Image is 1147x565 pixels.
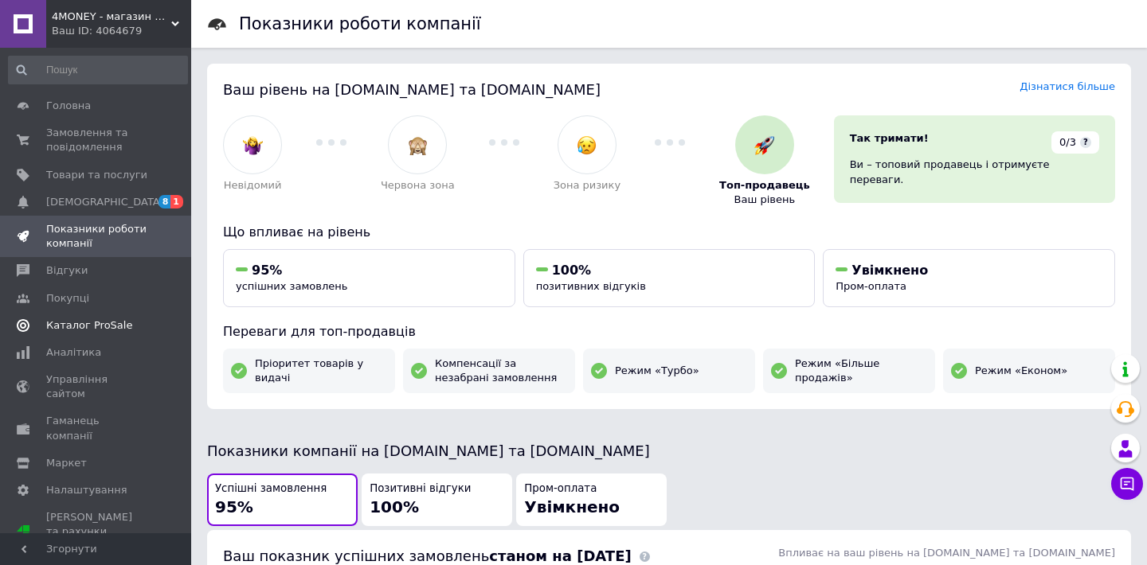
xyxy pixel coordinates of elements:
[536,280,646,292] span: позитивних відгуків
[46,414,147,442] span: Гаманець компанії
[523,249,816,307] button: 100%позитивних відгуків
[223,81,601,98] span: Ваш рівень на [DOMAIN_NAME] та [DOMAIN_NAME]
[46,195,164,209] span: [DEMOGRAPHIC_DATA]
[236,280,347,292] span: успішних замовлень
[836,280,906,292] span: Пром-оплата
[46,318,132,333] span: Каталог ProSale
[52,10,171,24] span: 4MONEY - магазин №1 по Україні та офіційний сервісний центр: MAGNER GLORY KISAN NEWTON DORS
[975,364,1067,378] span: Режим «Економ»
[170,195,183,208] span: 1
[524,497,620,516] span: Увімкнено
[46,456,87,470] span: Маркет
[46,126,147,154] span: Замовлення та повідомлення
[46,222,147,251] span: Показники роботи компанії
[224,178,282,193] span: Невідомий
[223,249,515,307] button: 95%успішних замовлень
[577,135,597,155] img: :disappointed_relieved:
[823,249,1115,307] button: УвімкненоПром-оплата
[207,473,358,527] button: Успішні замовлення95%
[46,168,147,182] span: Товари та послуги
[46,510,147,554] span: [PERSON_NAME] та рахунки
[159,195,171,208] span: 8
[8,56,188,84] input: Пошук
[552,263,591,278] span: 100%
[223,324,416,339] span: Переваги для топ-продавців
[524,481,597,497] span: Пром-оплата
[46,483,127,497] span: Налаштування
[408,135,428,155] img: :see_no_evil:
[46,99,91,113] span: Головна
[243,135,263,155] img: :woman-shrugging:
[239,14,481,33] h1: Показники роботи компанії
[370,497,419,516] span: 100%
[754,135,774,155] img: :rocket:
[489,547,631,564] b: станом на [DATE]
[46,291,89,306] span: Покупці
[207,442,650,459] span: Показники компанії на [DOMAIN_NAME] та [DOMAIN_NAME]
[215,481,327,497] span: Успішні замовлення
[52,24,191,38] div: Ваш ID: 4064679
[516,473,667,527] button: Пром-оплатаУвімкнено
[719,178,810,193] span: Топ-продавець
[223,547,632,564] span: Ваш показник успішних замовлень
[851,263,928,278] span: Увімкнено
[255,357,387,385] span: Пріоритет товарів у видачі
[1080,137,1091,148] span: ?
[1051,131,1099,154] div: 0/3
[850,132,929,144] span: Так тримати!
[381,178,455,193] span: Червона зона
[1111,468,1143,500] button: Чат з покупцем
[46,345,101,360] span: Аналітика
[362,473,512,527] button: Позитивні відгуки100%
[46,263,88,278] span: Відгуки
[778,547,1115,559] span: Впливає на ваш рівень на [DOMAIN_NAME] та [DOMAIN_NAME]
[223,224,370,240] span: Що впливає на рівень
[435,357,567,385] span: Компенсації за незабрані замовлення
[554,178,621,193] span: Зона ризику
[370,481,471,497] span: Позитивні відгуки
[734,193,796,207] span: Ваш рівень
[1020,80,1115,92] a: Дізнатися більше
[615,364,699,378] span: Режим «Турбо»
[215,497,253,516] span: 95%
[795,357,927,385] span: Режим «Більше продажів»
[252,263,282,278] span: 95%
[850,158,1099,186] div: Ви – топовий продавець і отримуєте переваги.
[46,372,147,401] span: Управління сайтом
